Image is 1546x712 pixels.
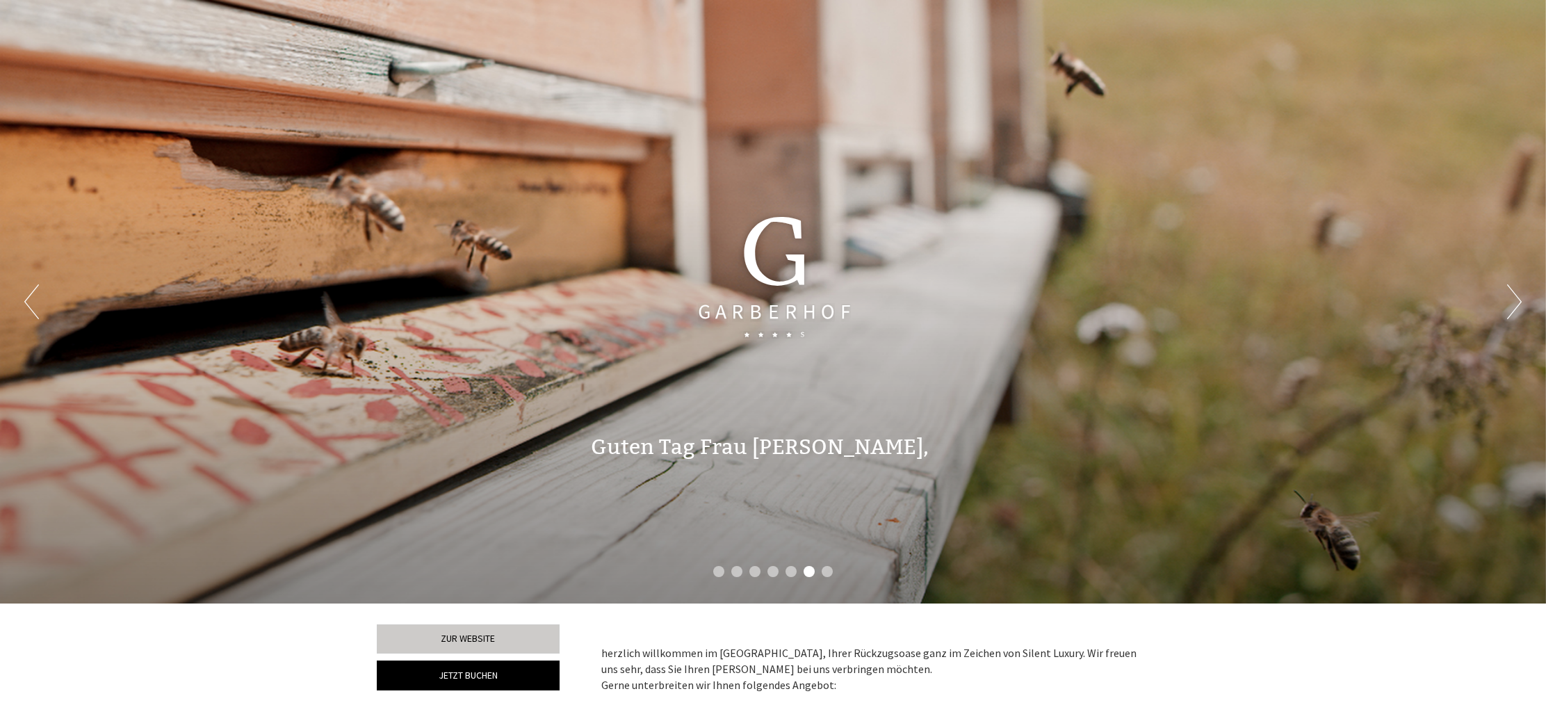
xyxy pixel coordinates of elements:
[377,661,560,690] a: Jetzt buchen
[591,436,929,459] h1: Guten Tag Frau [PERSON_NAME],
[1507,284,1522,319] button: Next
[24,284,39,319] button: Previous
[601,645,1149,693] p: herzlich willkommen im [GEOGRAPHIC_DATA], Ihrer Rückzugsoase ganz im Zeichen von Silent Luxury. W...
[377,624,560,654] a: Zur Website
